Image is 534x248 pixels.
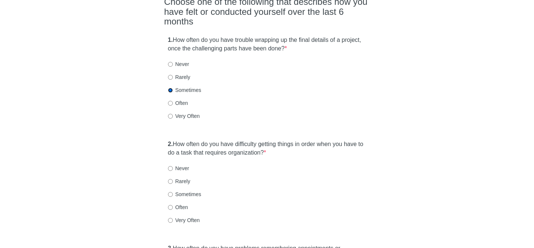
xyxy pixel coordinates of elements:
strong: 1. [168,37,173,43]
label: How often do you have trouble wrapping up the final details of a project, once the challenging pa... [168,36,366,53]
label: Never [168,60,189,68]
input: Sometimes [168,88,173,93]
input: Very Often [168,218,173,223]
label: Very Often [168,112,200,120]
label: Very Often [168,216,200,224]
label: How often do you have difficulty getting things in order when you have to do a task that requires... [168,140,366,157]
input: Rarely [168,179,173,184]
input: Sometimes [168,192,173,197]
input: Often [168,205,173,210]
input: Rarely [168,75,173,80]
input: Never [168,166,173,171]
label: Sometimes [168,86,201,94]
input: Never [168,62,173,67]
label: Rarely [168,178,190,185]
label: Often [168,204,188,211]
label: Often [168,99,188,107]
input: Very Often [168,114,173,119]
input: Often [168,101,173,106]
label: Rarely [168,73,190,81]
strong: 2. [168,141,173,147]
label: Sometimes [168,191,201,198]
label: Never [168,165,189,172]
